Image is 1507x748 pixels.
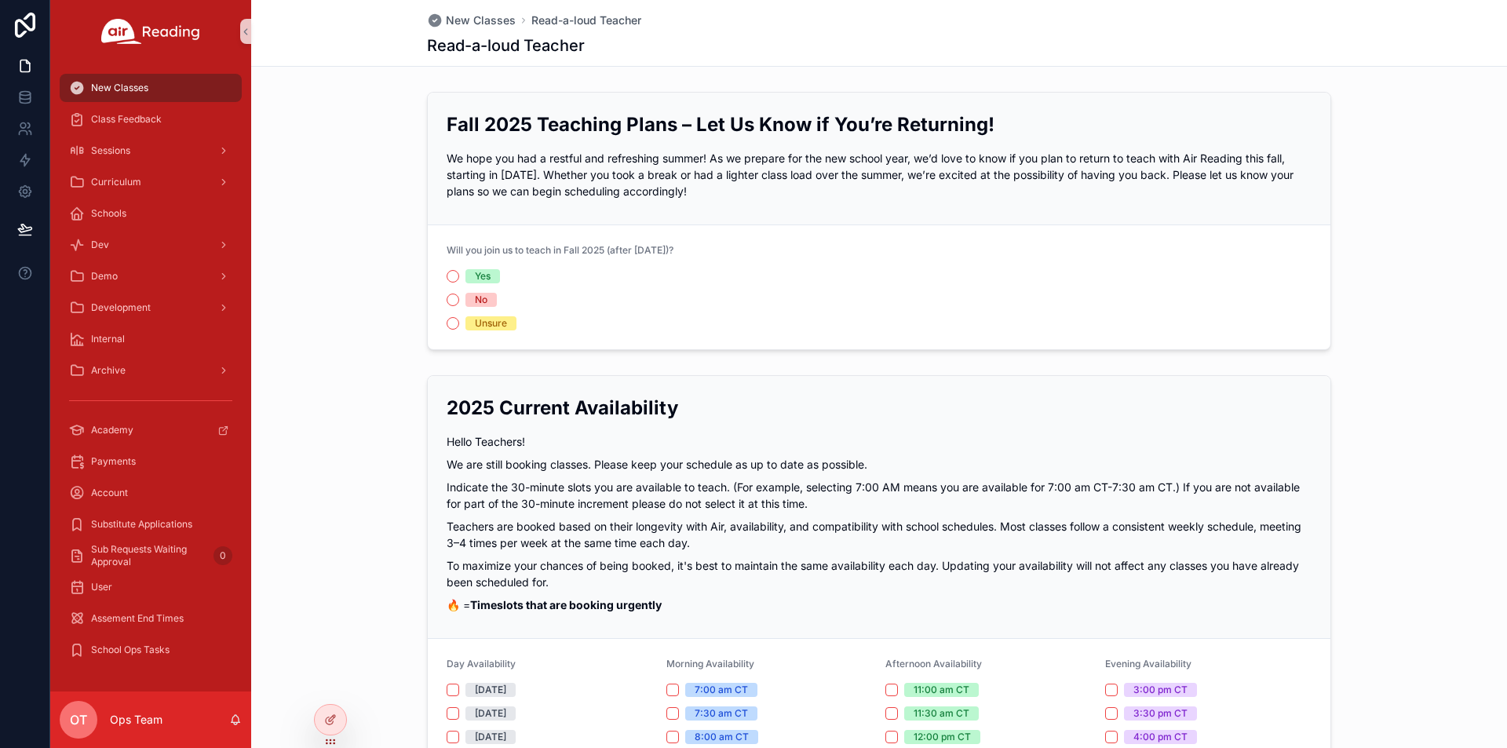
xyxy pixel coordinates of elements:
p: We are still booking classes. Please keep your schedule as up to date as possible. [447,456,1312,473]
div: 8:00 am CT [695,730,749,744]
a: Account [60,479,242,507]
span: Day Availability [447,658,516,670]
span: Dev [91,239,109,251]
a: Class Feedback [60,105,242,133]
span: New Classes [446,13,516,28]
span: Substitute Applications [91,518,192,531]
h2: 2025 Current Availability [447,395,1312,421]
span: Afternoon Availability [885,658,982,670]
div: 3:00 pm CT [1133,683,1188,697]
div: No [475,293,487,307]
strong: Timeslots that are booking urgently [470,598,662,611]
p: To maximize your chances of being booked, it's best to maintain the same availability each day. U... [447,557,1312,590]
h2: Fall 2025 Teaching Plans – Let Us Know if You’re Returning! [447,111,1312,137]
span: Assement End Times [91,612,184,625]
span: Demo [91,270,118,283]
a: Dev [60,231,242,259]
a: Curriculum [60,168,242,196]
span: Evening Availability [1105,658,1191,670]
a: New Classes [60,74,242,102]
span: School Ops Tasks [91,644,170,656]
p: Indicate the 30-minute slots you are available to teach. (For example, selecting 7:00 AM means yo... [447,479,1312,512]
a: Development [60,294,242,322]
span: Archive [91,364,126,377]
div: 12:00 pm CT [914,730,971,744]
div: [DATE] [475,730,506,744]
div: [DATE] [475,706,506,721]
a: Academy [60,416,242,444]
img: App logo [101,19,200,44]
p: 🔥 = [447,597,1312,613]
span: Schools [91,207,126,220]
div: 11:00 am CT [914,683,969,697]
span: Internal [91,333,125,345]
a: Sub Requests Waiting Approval0 [60,542,242,570]
span: Academy [91,424,133,436]
div: 4:00 pm CT [1133,730,1188,744]
span: Sessions [91,144,130,157]
div: 7:30 am CT [695,706,748,721]
span: User [91,581,112,593]
a: Demo [60,262,242,290]
span: Will you join us to teach in Fall 2025 (after [DATE])? [447,244,673,256]
div: [DATE] [475,683,506,697]
span: Payments [91,455,136,468]
p: Hello Teachers! [447,433,1312,450]
a: Substitute Applications [60,510,242,538]
p: Teachers are booked based on their longevity with Air, availability, and compatibility with schoo... [447,518,1312,551]
span: Sub Requests Waiting Approval [91,543,207,568]
span: OT [70,710,87,729]
a: Assement End Times [60,604,242,633]
p: We hope you had a restful and refreshing summer! As we prepare for the new school year, we’d love... [447,150,1312,199]
div: 11:30 am CT [914,706,969,721]
div: Unsure [475,316,507,330]
a: New Classes [427,13,516,28]
span: Account [91,487,128,499]
a: Payments [60,447,242,476]
a: Archive [60,356,242,385]
div: Yes [475,269,491,283]
a: School Ops Tasks [60,636,242,664]
p: Ops Team [110,712,162,728]
span: Morning Availability [666,658,754,670]
span: Curriculum [91,176,141,188]
a: User [60,573,242,601]
a: Sessions [60,137,242,165]
span: Class Feedback [91,113,162,126]
a: Read-a-loud Teacher [531,13,641,28]
div: 0 [213,546,232,565]
span: Development [91,301,151,314]
a: Schools [60,199,242,228]
div: scrollable content [50,63,251,684]
span: New Classes [91,82,148,94]
a: Internal [60,325,242,353]
div: 3:30 pm CT [1133,706,1188,721]
div: 7:00 am CT [695,683,748,697]
h1: Read-a-loud Teacher [427,35,585,57]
